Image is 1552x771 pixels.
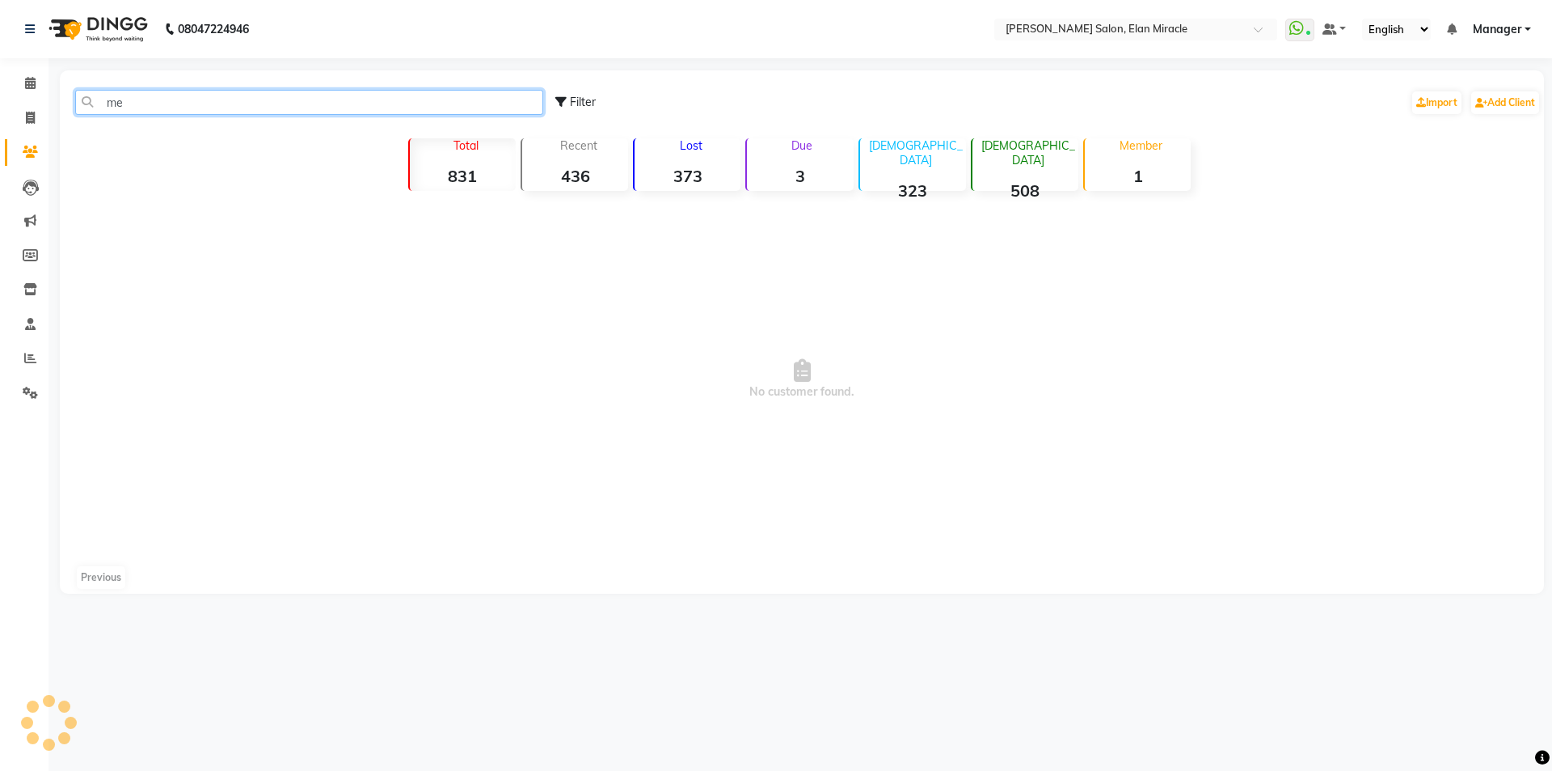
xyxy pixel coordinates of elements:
strong: 323 [860,180,966,201]
p: Due [750,138,853,153]
a: Import [1412,91,1461,114]
strong: 831 [410,166,516,186]
span: Manager [1473,21,1521,38]
a: Add Client [1471,91,1539,114]
strong: 508 [972,180,1078,201]
p: Recent [529,138,628,153]
strong: 3 [747,166,853,186]
p: Member [1091,138,1191,153]
p: Total [416,138,516,153]
strong: 436 [522,166,628,186]
p: [DEMOGRAPHIC_DATA] [867,138,966,167]
p: [DEMOGRAPHIC_DATA] [979,138,1078,167]
img: logo [41,6,152,52]
p: Lost [641,138,740,153]
strong: 1 [1085,166,1191,186]
span: No customer found. [60,197,1544,561]
strong: 373 [635,166,740,186]
input: Search by Name/Mobile/Email/Code [75,90,543,115]
b: 08047224946 [178,6,249,52]
span: Filter [570,95,596,109]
